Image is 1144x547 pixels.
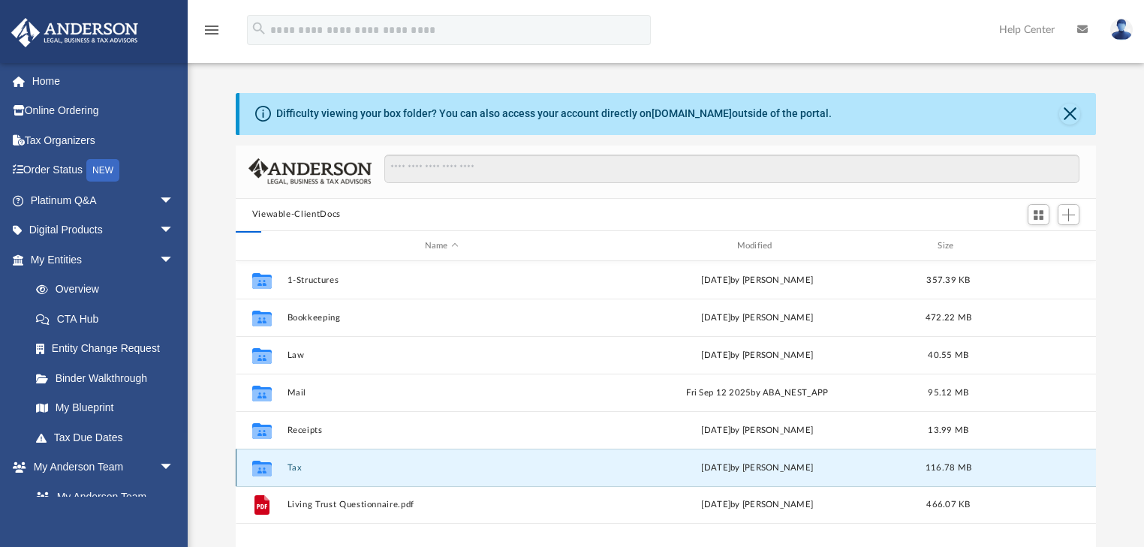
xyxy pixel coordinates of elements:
button: 1-Structures [287,275,596,285]
span: 13.99 MB [928,426,968,434]
button: Viewable-ClientDocs [252,208,341,221]
span: [DATE] [701,464,730,472]
button: Mail [287,388,596,398]
div: by [PERSON_NAME] [603,349,912,362]
a: My Blueprint [21,393,189,423]
a: [DOMAIN_NAME] [652,107,732,119]
div: [DATE] by [PERSON_NAME] [603,499,912,512]
a: CTA Hub [21,304,197,334]
span: arrow_drop_down [159,185,189,216]
button: Close [1059,104,1080,125]
button: Switch to Grid View [1028,204,1050,225]
a: menu [203,29,221,39]
span: 116.78 MB [926,464,971,472]
img: Anderson Advisors Platinum Portal [7,18,143,47]
span: arrow_drop_down [159,452,189,483]
a: Online Ordering [11,96,197,126]
div: Difficulty viewing your box folder? You can also access your account directly on outside of the p... [276,106,832,122]
span: 40.55 MB [928,351,968,359]
span: 466.07 KB [926,501,970,509]
a: Binder Walkthrough [21,363,197,393]
a: Overview [21,275,197,305]
button: Tax [287,463,596,473]
div: Fri Sep 12 2025 by ABA_NEST_APP [603,386,912,400]
a: Digital Productsarrow_drop_down [11,215,197,245]
div: id [985,239,1090,253]
a: Order StatusNEW [11,155,197,186]
span: [DATE] [701,351,730,359]
a: My Entitiesarrow_drop_down [11,245,197,275]
button: Receipts [287,425,596,435]
div: [DATE] by [PERSON_NAME] [603,311,912,325]
div: id [242,239,279,253]
div: [DATE] by [PERSON_NAME] [603,424,912,437]
div: by [PERSON_NAME] [603,461,912,475]
div: Modified [602,239,911,253]
button: Living Trust Questionnaire.pdf [287,500,596,510]
a: Home [11,66,197,96]
i: search [251,20,267,37]
button: Add [1058,204,1080,225]
input: Search files and folders [384,155,1079,183]
a: Tax Organizers [11,125,197,155]
span: 472.22 MB [926,314,971,322]
a: Platinum Q&Aarrow_drop_down [11,185,197,215]
span: 95.12 MB [928,389,968,397]
a: Tax Due Dates [21,422,197,452]
span: 357.39 KB [926,276,970,284]
a: My Anderson Teamarrow_drop_down [11,452,189,482]
span: arrow_drop_down [159,215,189,246]
i: menu [203,21,221,39]
span: arrow_drop_down [159,245,189,275]
img: User Pic [1110,19,1133,41]
a: My Anderson Team [21,482,182,512]
div: [DATE] by [PERSON_NAME] [603,274,912,287]
div: Size [918,239,978,253]
button: Bookkeeping [287,313,596,323]
a: Entity Change Request [21,334,197,364]
div: NEW [86,159,119,182]
button: Law [287,350,596,360]
div: Name [286,239,595,253]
